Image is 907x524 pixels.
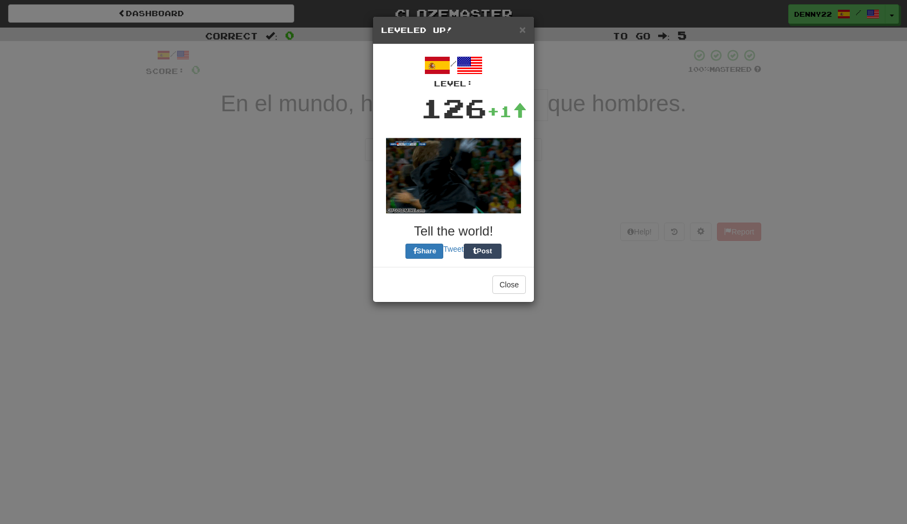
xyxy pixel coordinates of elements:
[421,89,487,127] div: 126
[381,224,526,238] h3: Tell the world!
[464,244,502,259] button: Post
[381,78,526,89] div: Level:
[519,24,526,35] button: Close
[381,52,526,89] div: /
[381,25,526,36] h5: Leveled Up!
[519,23,526,36] span: ×
[492,276,526,294] button: Close
[405,244,443,259] button: Share
[443,245,463,253] a: Tweet
[386,138,521,213] img: soccer-coach-305de1daf777ce53eb89c6f6bc29008043040bc4dbfb934f710cb4871828419f.gif
[487,100,527,122] div: +1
